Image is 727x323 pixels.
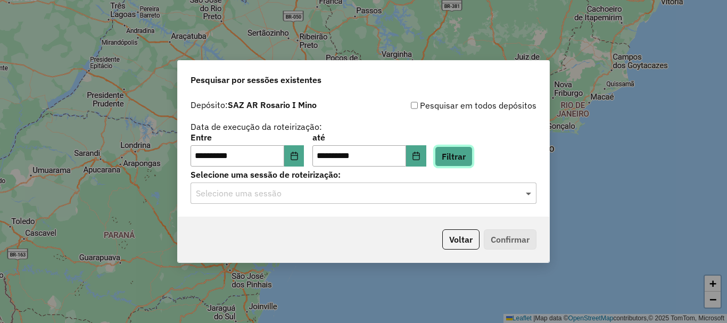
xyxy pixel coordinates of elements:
label: Entre [191,131,304,144]
label: Depósito: [191,98,317,111]
strong: SAZ AR Rosario I Mino [228,100,317,110]
span: Pesquisar por sessões existentes [191,73,321,86]
button: Filtrar [435,146,473,167]
div: Pesquisar em todos depósitos [363,99,536,112]
button: Choose Date [284,145,304,167]
label: Data de execução da roteirização: [191,120,322,133]
button: Voltar [442,229,480,250]
label: Selecione uma sessão de roteirização: [191,168,536,181]
button: Choose Date [406,145,426,167]
label: até [312,131,426,144]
